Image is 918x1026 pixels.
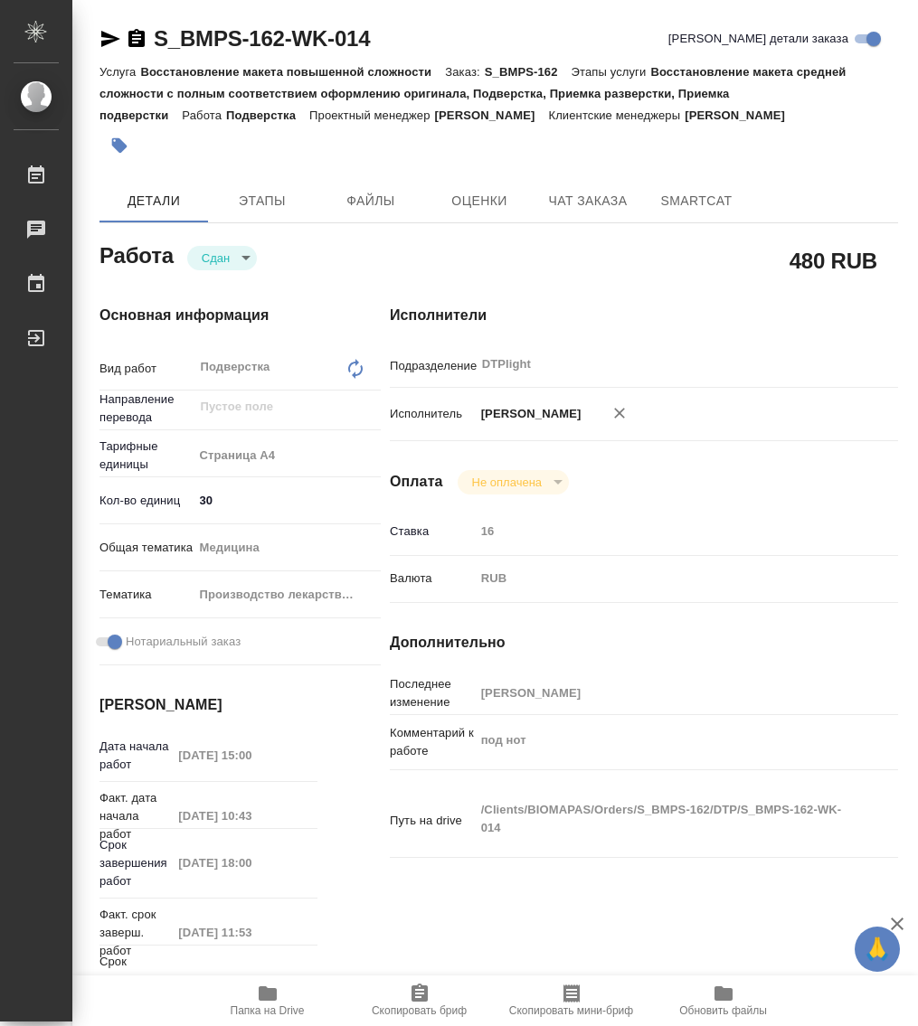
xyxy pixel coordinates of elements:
[475,563,856,594] div: RUB
[99,953,172,1007] p: Срок завершения услуги
[99,586,194,604] p: Тематика
[653,190,740,212] span: SmartCat
[458,470,569,494] div: Сдан
[99,65,846,122] p: Восстановление макета средней сложности с полным соответствием оформлению оригинала, Подверстка, ...
[548,108,685,122] p: Клиентские менеджеры
[194,532,381,563] div: Медицина
[390,522,475,541] p: Ставка
[390,405,475,423] p: Исполнитель
[390,305,898,326] h4: Исполнители
[496,975,648,1026] button: Скопировать мини-бриф
[110,190,197,212] span: Детали
[219,190,306,212] span: Этапы
[475,795,856,843] textarea: /Clients/BIOMAPAS/Orders/S_BMPS-162/DTP/S_BMPS-162-WK-014
[194,487,381,513] input: ✎ Введи что-нибудь
[226,108,309,122] p: Подверстка
[199,396,338,418] input: Пустое поле
[600,393,639,433] button: Удалить исполнителя
[390,357,475,375] p: Подразделение
[485,65,572,79] p: S_BMPS-162
[855,927,900,972] button: 🙏
[435,108,549,122] p: [PERSON_NAME]
[154,26,370,51] a: S_BMPS-162-WK-014
[172,966,317,993] input: Пустое поле
[475,518,856,544] input: Пустое поле
[475,680,856,706] input: Пустое поле
[99,438,194,474] p: Тарифные единицы
[390,632,898,654] h4: Дополнительно
[668,30,848,48] span: [PERSON_NAME] детали заказа
[685,108,799,122] p: [PERSON_NAME]
[544,190,631,212] span: Чат заказа
[172,919,317,946] input: Пустое поле
[475,725,856,756] textarea: под нот
[99,539,194,557] p: Общая тематика
[99,360,194,378] p: Вид работ
[509,1004,633,1017] span: Скопировать мини-бриф
[99,694,317,716] h4: [PERSON_NAME]
[99,836,172,890] p: Срок завершения работ
[309,108,434,122] p: Проектный менеджер
[390,724,475,760] p: Комментарий к работе
[231,1004,305,1017] span: Папка на Drive
[194,440,381,471] div: Страница А4
[187,246,257,270] div: Сдан
[572,65,651,79] p: Этапы услуги
[679,1004,767,1017] span: Обновить файлы
[194,579,381,610] div: Производство лекарственных препаратов
[372,1004,467,1017] span: Скопировать бриф
[99,906,172,960] p: Факт. срок заверш. работ
[99,305,317,326] h4: Основная информация
[390,569,475,588] p: Валюта
[196,250,235,266] button: Сдан
[140,65,445,79] p: Восстановление макета повышенной сложности
[182,108,226,122] p: Работа
[99,738,172,774] p: Дата начала работ
[99,789,172,843] p: Факт. дата начала работ
[99,126,139,165] button: Добавить тэг
[172,850,317,876] input: Пустое поле
[467,475,547,490] button: Не оплачена
[390,471,443,493] h4: Оплата
[648,975,800,1026] button: Обновить файлы
[126,633,241,651] span: Нотариальный заказ
[99,238,174,270] h2: Работа
[344,975,496,1026] button: Скопировать бриф
[390,675,475,711] p: Последнее изменение
[99,492,194,510] p: Кол-во единиц
[172,742,317,768] input: Пустое поле
[172,803,317,829] input: Пустое поле
[126,28,147,50] button: Скопировать ссылку
[99,28,121,50] button: Скопировать ссылку для ЯМессенджера
[327,190,414,212] span: Файлы
[99,65,140,79] p: Услуга
[445,65,484,79] p: Заказ:
[99,391,194,427] p: Направление перевода
[475,405,582,423] p: [PERSON_NAME]
[436,190,523,212] span: Оценки
[790,245,877,276] h2: 480 RUB
[192,975,344,1026] button: Папка на Drive
[862,930,893,968] span: 🙏
[390,812,475,830] p: Путь на drive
